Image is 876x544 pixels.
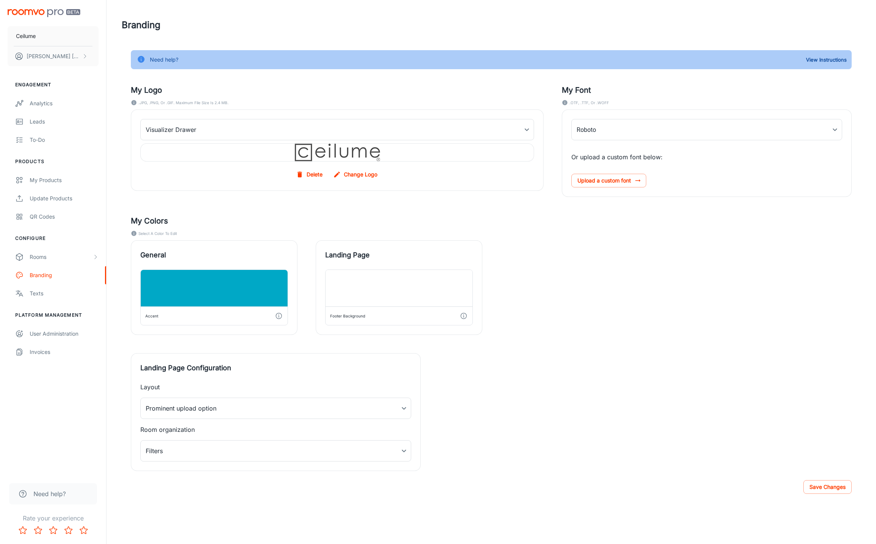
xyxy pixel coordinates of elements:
[140,425,411,434] p: Room organization
[150,52,178,67] div: Need help?
[30,523,46,538] button: Rate 2 star
[122,18,161,32] h1: Branding
[140,119,534,140] div: Visualizer Drawer
[145,312,158,320] div: Accent
[330,312,365,320] div: Footer Background
[76,523,91,538] button: Rate 5 star
[30,194,99,203] div: Update Products
[140,382,411,392] p: Layout
[8,26,99,46] button: Ceilume
[8,46,99,66] button: [PERSON_NAME] [PERSON_NAME]
[140,250,288,260] span: General
[140,398,411,419] div: Prominent upload option
[131,84,544,96] h5: My Logo
[325,250,473,260] span: Landing Page
[571,152,842,162] p: Or upload a custom font below:
[27,52,80,60] p: [PERSON_NAME] [PERSON_NAME]
[138,99,229,106] span: .JPG, .PNG, or .GIF. Maximum file size is 2.4 MB.
[571,119,842,140] div: Roboto
[33,489,66,498] span: Need help?
[30,253,92,261] div: Rooms
[61,523,76,538] button: Rate 4 star
[30,330,99,338] div: User Administration
[803,480,852,494] button: Save Changes
[8,9,80,17] img: Roomvo PRO Beta
[131,215,852,227] h5: My Colors
[569,99,609,106] span: .OTF, .TTF, or .WOFF
[294,168,326,181] button: Delete
[30,136,99,144] div: To-do
[30,117,99,126] div: Leads
[30,176,99,184] div: My Products
[30,271,99,279] div: Branding
[30,348,99,356] div: Invoices
[15,523,30,538] button: Rate 1 star
[140,440,411,462] div: Filters
[295,144,380,161] img: my_drawer_logo_background_image_en-us.png
[332,168,380,181] label: Change Logo
[30,99,99,108] div: Analytics
[46,523,61,538] button: Rate 3 star
[140,363,411,373] span: Landing Page Configuration
[562,84,852,96] h5: My Font
[6,514,100,523] p: Rate your experience
[16,32,36,40] p: Ceilume
[571,174,646,187] span: Upload a custom font
[30,289,99,298] div: Texts
[804,54,849,65] button: View Instructions
[30,213,99,221] div: QR Codes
